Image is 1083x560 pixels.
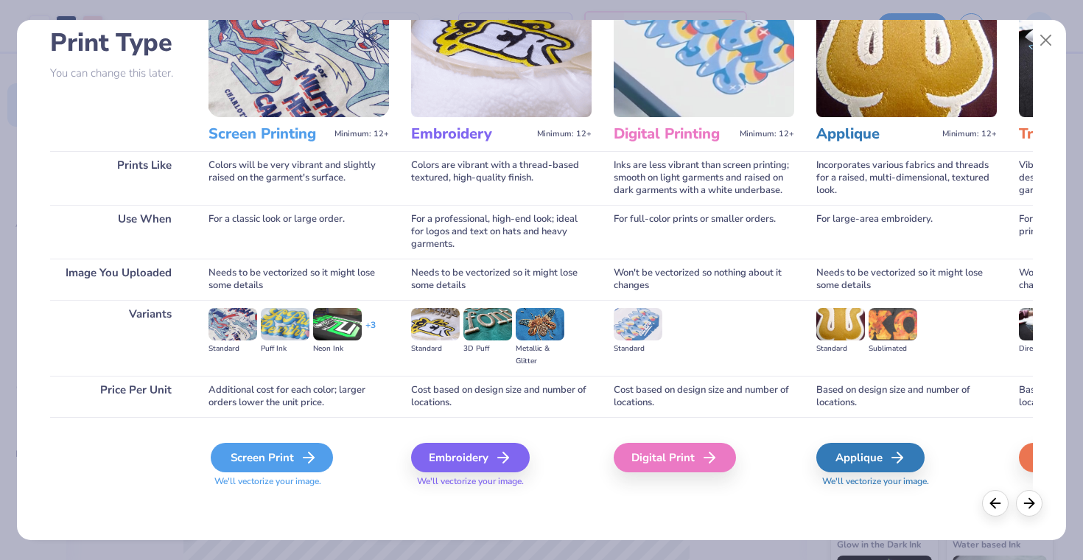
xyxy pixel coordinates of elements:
div: Cost based on design size and number of locations. [411,376,592,417]
img: Standard [208,308,257,340]
img: Direct-to-film [1019,308,1068,340]
span: Minimum: 12+ [942,129,997,139]
div: Needs to be vectorized so it might lose some details [208,259,389,300]
h3: Embroidery [411,125,531,144]
img: Sublimated [869,308,917,340]
div: Embroidery [411,443,530,472]
div: For large-area embroidery. [816,205,997,259]
div: Sublimated [869,343,917,355]
div: Additional cost for each color; larger orders lower the unit price. [208,376,389,417]
div: Screen Print [211,443,333,472]
h3: Applique [816,125,936,144]
div: Puff Ink [261,343,309,355]
span: Minimum: 12+ [537,129,592,139]
div: Cost based on design size and number of locations. [614,376,794,417]
div: Standard [816,343,865,355]
img: 3D Puff [463,308,512,340]
div: Standard [614,343,662,355]
p: You can change this later. [50,67,186,80]
div: For full-color prints or smaller orders. [614,205,794,259]
span: Minimum: 12+ [740,129,794,139]
img: Standard [614,308,662,340]
div: Metallic & Glitter [516,343,564,368]
span: We'll vectorize your image. [816,475,997,488]
div: Use When [50,205,186,259]
h3: Digital Printing [614,125,734,144]
img: Neon Ink [313,308,362,340]
h3: Screen Printing [208,125,329,144]
div: Applique [816,443,925,472]
div: Needs to be vectorized so it might lose some details [816,259,997,300]
div: For a classic look or large order. [208,205,389,259]
span: We'll vectorize your image. [208,475,389,488]
div: Colors will be very vibrant and slightly raised on the garment's surface. [208,151,389,205]
div: Inks are less vibrant than screen printing; smooth on light garments and raised on dark garments ... [614,151,794,205]
span: We'll vectorize your image. [411,475,592,488]
div: Price Per Unit [50,376,186,417]
span: Minimum: 12+ [334,129,389,139]
div: Standard [208,343,257,355]
div: Needs to be vectorized so it might lose some details [411,259,592,300]
img: Metallic & Glitter [516,308,564,340]
img: Standard [816,308,865,340]
img: Standard [411,308,460,340]
img: Puff Ink [261,308,309,340]
div: Digital Print [614,443,736,472]
div: Image You Uploaded [50,259,186,300]
div: 3D Puff [463,343,512,355]
div: Neon Ink [313,343,362,355]
div: Incorporates various fabrics and threads for a raised, multi-dimensional, textured look. [816,151,997,205]
div: + 3 [365,319,376,344]
div: Standard [411,343,460,355]
div: Prints Like [50,151,186,205]
div: Won't be vectorized so nothing about it changes [614,259,794,300]
div: Direct-to-film [1019,343,1068,355]
div: Based on design size and number of locations. [816,376,997,417]
div: Colors are vibrant with a thread-based textured, high-quality finish. [411,151,592,205]
div: Variants [50,300,186,376]
div: For a professional, high-end look; ideal for logos and text on hats and heavy garments. [411,205,592,259]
